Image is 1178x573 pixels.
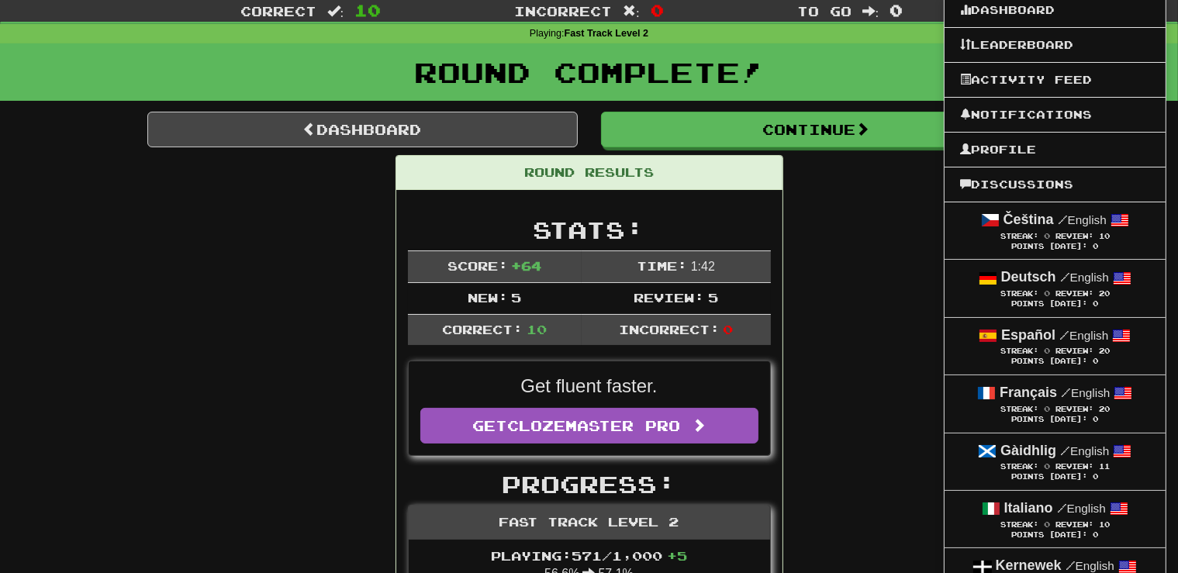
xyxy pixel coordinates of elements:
div: Round Results [396,156,782,190]
div: Points [DATE]: 0 [960,357,1150,367]
span: Clozemaster Pro [507,417,680,434]
span: / [1059,328,1069,342]
span: Review: [1055,347,1093,355]
span: / [1060,444,1070,457]
span: To go [797,3,852,19]
span: Playing: 571 / 1,000 [491,548,687,563]
small: English [1060,271,1109,284]
h2: Progress: [408,471,771,497]
small: English [1066,559,1114,572]
span: 20 [1099,347,1110,355]
span: / [1061,385,1071,399]
span: 5 [708,290,718,305]
small: English [1060,444,1109,457]
span: Review: [634,290,704,305]
span: + 64 [511,258,541,273]
span: / [1060,270,1070,284]
span: 0 [1044,231,1050,240]
p: Get fluent faster. [420,373,758,399]
span: Streak: [1000,462,1038,471]
strong: Čeština [1004,212,1054,227]
small: English [1061,386,1110,399]
strong: Français [1000,385,1057,400]
span: 10 [527,322,547,337]
span: 0 [890,1,903,19]
div: Points [DATE]: 0 [960,242,1150,252]
a: Español /English Streak: 0 Review: 20 Points [DATE]: 0 [945,318,1166,375]
span: 10 [1099,232,1110,240]
span: : [862,5,879,18]
span: 0 [1044,404,1050,413]
span: 0 [1044,461,1050,471]
span: Correct: [442,322,523,337]
strong: Fast Track Level 2 [565,28,649,39]
h2: Stats: [408,217,771,243]
a: Profile [945,140,1166,160]
span: Time: [637,258,687,273]
a: Discussions [945,174,1166,195]
span: + 5 [667,548,687,563]
span: Incorrect: [619,322,720,337]
span: 20 [1099,405,1110,413]
span: Streak: [1000,232,1038,240]
span: Correct [240,3,316,19]
small: English [1059,329,1108,342]
span: 0 [723,322,733,337]
strong: Español [1001,327,1055,343]
a: Deutsch /English Streak: 0 Review: 20 Points [DATE]: 0 [945,260,1166,316]
span: 20 [1099,289,1110,298]
strong: Italiano [1004,500,1053,516]
a: Activity Feed [945,70,1166,90]
span: Streak: [1000,289,1038,298]
span: / [1058,212,1068,226]
strong: Deutsch [1001,269,1056,285]
a: Čeština /English Streak: 0 Review: 10 Points [DATE]: 0 [945,202,1166,259]
span: 0 [1044,519,1050,529]
a: Italiano /English Streak: 0 Review: 10 Points [DATE]: 0 [945,491,1166,547]
span: 11 [1099,462,1110,471]
span: / [1066,558,1076,572]
strong: Gàidhlig [1000,443,1056,458]
div: Points [DATE]: 0 [960,415,1150,425]
span: Review: [1055,520,1093,529]
span: Streak: [1000,520,1038,529]
span: Streak: [1000,405,1038,413]
span: 1 : 42 [691,260,715,273]
span: : [623,5,640,18]
a: Leaderboard [945,35,1166,55]
span: Review: [1055,232,1093,240]
a: Dashboard [147,112,578,147]
span: New: [468,290,508,305]
div: Points [DATE]: 0 [960,472,1150,482]
span: Review: [1055,289,1093,298]
h1: Round Complete! [5,57,1173,88]
div: Points [DATE]: 0 [960,299,1150,309]
span: Incorrect [514,3,612,19]
span: : [327,5,344,18]
div: Fast Track Level 2 [409,506,770,540]
span: Review: [1055,405,1093,413]
small: English [1058,213,1107,226]
span: 0 [1044,346,1050,355]
span: / [1057,501,1067,515]
small: English [1057,502,1106,515]
a: Notifications [945,105,1166,125]
a: Gàidhlig /English Streak: 0 Review: 11 Points [DATE]: 0 [945,433,1166,490]
a: GetClozemaster Pro [420,408,758,444]
div: Points [DATE]: 0 [960,530,1150,540]
a: Français /English Streak: 0 Review: 20 Points [DATE]: 0 [945,375,1166,432]
strong: Kernewek [996,557,1062,573]
span: Score: [447,258,508,273]
span: 10 [354,1,381,19]
span: 5 [511,290,521,305]
span: Streak: [1000,347,1038,355]
span: 0 [651,1,664,19]
span: 0 [1044,288,1050,298]
span: Review: [1055,462,1093,471]
button: Continue [601,112,1031,147]
span: 10 [1099,520,1110,529]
